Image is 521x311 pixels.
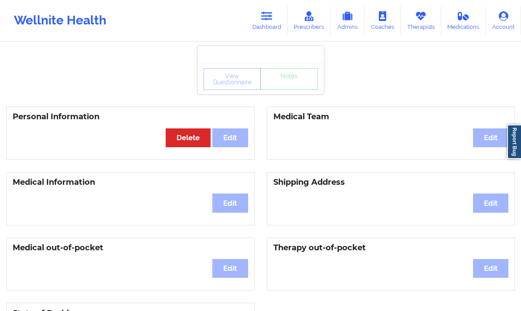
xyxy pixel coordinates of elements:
[273,243,509,253] h3: Therapy out-of-pocket
[13,243,248,253] h3: Medical out-of-pocket
[441,6,486,35] a: Medications
[273,177,509,187] h3: Shipping Address
[507,124,521,159] a: Report Bug
[364,6,401,35] a: Coaches
[246,6,288,35] a: Dashboard
[13,177,248,187] h3: Medical Information
[166,128,211,147] button: Delete
[13,112,248,122] h3: Personal Information
[486,6,521,35] a: Account
[401,6,441,35] a: Therapists
[273,112,509,122] h3: Medical Team
[288,6,331,35] a: Prescribers
[330,6,364,35] a: Admins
